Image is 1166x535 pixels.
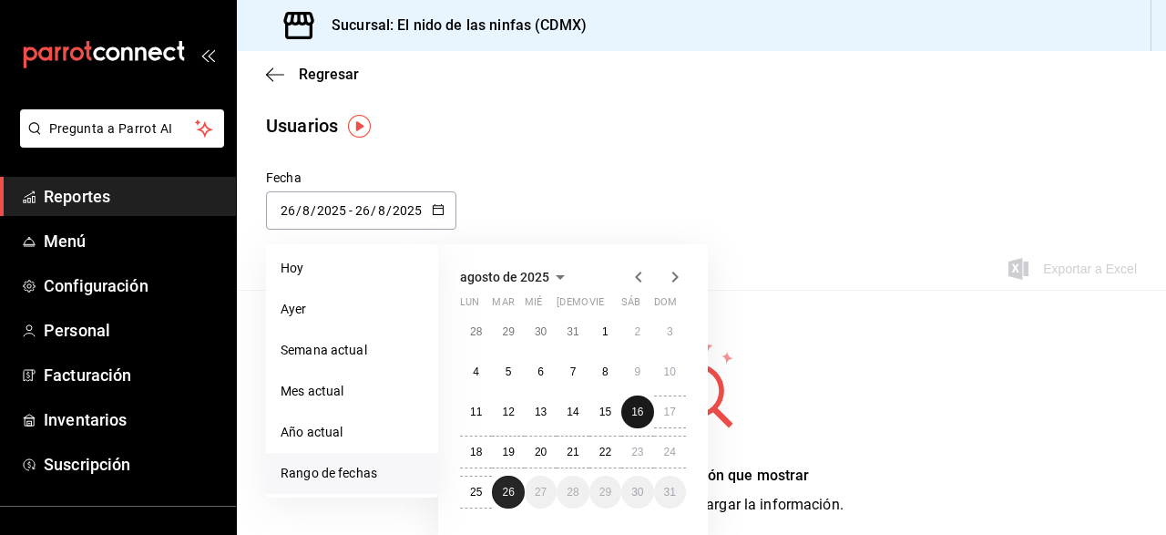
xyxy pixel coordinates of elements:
[266,66,359,83] button: Regresar
[557,436,588,468] button: 21 de agosto de 2025
[470,446,482,458] abbr: 18 de agosto de 2025
[631,446,643,458] abbr: 23 de agosto de 2025
[589,396,621,428] button: 15 de agosto de 2025
[621,315,653,348] button: 2 de agosto de 2025
[537,365,544,378] abbr: 6 de agosto de 2025
[557,355,588,388] button: 7 de agosto de 2025
[44,407,221,432] span: Inventarios
[567,446,578,458] abbr: 21 de agosto de 2025
[266,412,438,453] li: Año actual
[44,184,221,209] span: Reportes
[599,406,611,418] abbr: 15 de agosto de 2025
[470,486,482,499] abbr: 25 de agosto de 2025
[266,169,456,188] div: Fecha
[567,325,578,338] abbr: 31 de julio de 2025
[525,396,557,428] button: 13 de agosto de 2025
[525,355,557,388] button: 6 de agosto de 2025
[589,476,621,509] button: 29 de agosto de 2025
[200,47,215,62] button: open_drawer_menu
[589,355,621,388] button: 8 de agosto de 2025
[654,315,686,348] button: 3 de agosto de 2025
[535,486,547,499] abbr: 27 de agosto de 2025
[502,446,514,458] abbr: 19 de agosto de 2025
[602,325,609,338] abbr: 1 de agosto de 2025
[634,325,640,338] abbr: 2 de agosto de 2025
[473,365,479,378] abbr: 4 de agosto de 2025
[654,355,686,388] button: 10 de agosto de 2025
[348,115,371,138] img: Tooltip marker
[506,365,512,378] abbr: 5 de agosto de 2025
[634,365,640,378] abbr: 9 de agosto de 2025
[460,396,492,428] button: 11 de agosto de 2025
[266,112,338,139] div: Usuarios
[470,325,482,338] abbr: 28 de julio de 2025
[266,453,438,494] li: Rango de fechas
[392,203,423,218] input: Year
[525,315,557,348] button: 30 de julio de 2025
[492,396,524,428] button: 12 de agosto de 2025
[492,315,524,348] button: 29 de julio de 2025
[664,446,676,458] abbr: 24 de agosto de 2025
[44,363,221,387] span: Facturación
[602,365,609,378] abbr: 8 de agosto de 2025
[266,330,438,371] li: Semana actual
[570,365,577,378] abbr: 7 de agosto de 2025
[557,476,588,509] button: 28 de agosto de 2025
[460,270,549,284] span: agosto de 2025
[266,289,438,330] li: Ayer
[311,203,316,218] span: /
[631,486,643,499] abbr: 30 de agosto de 2025
[460,266,571,288] button: agosto de 2025
[525,296,542,315] abbr: miércoles
[557,396,588,428] button: 14 de agosto de 2025
[492,296,514,315] abbr: martes
[502,406,514,418] abbr: 12 de agosto de 2025
[492,476,524,509] button: 26 de agosto de 2025
[567,406,578,418] abbr: 14 de agosto de 2025
[621,296,640,315] abbr: sábado
[535,325,547,338] abbr: 30 de julio de 2025
[460,315,492,348] button: 28 de julio de 2025
[44,452,221,477] span: Suscripción
[589,436,621,468] button: 22 de agosto de 2025
[525,476,557,509] button: 27 de agosto de 2025
[589,315,621,348] button: 1 de agosto de 2025
[296,203,302,218] span: /
[460,355,492,388] button: 4 de agosto de 2025
[460,296,479,315] abbr: lunes
[654,296,677,315] abbr: domingo
[492,436,524,468] button: 19 de agosto de 2025
[664,406,676,418] abbr: 17 de agosto de 2025
[589,296,604,315] abbr: viernes
[317,15,587,36] h3: Sucursal: El nido de las ninfas (CDMX)
[20,109,224,148] button: Pregunta a Parrot AI
[460,436,492,468] button: 18 de agosto de 2025
[621,355,653,388] button: 9 de agosto de 2025
[470,406,482,418] abbr: 11 de agosto de 2025
[371,203,376,218] span: /
[621,436,653,468] button: 23 de agosto de 2025
[654,476,686,509] button: 31 de agosto de 2025
[44,273,221,298] span: Configuración
[667,325,673,338] abbr: 3 de agosto de 2025
[316,203,347,218] input: Year
[599,486,611,499] abbr: 29 de agosto de 2025
[49,119,196,139] span: Pregunta a Parrot AI
[13,132,224,151] a: Pregunta a Parrot AI
[492,355,524,388] button: 5 de agosto de 2025
[502,486,514,499] abbr: 26 de agosto de 2025
[599,446,611,458] abbr: 22 de agosto de 2025
[354,203,371,218] input: Day
[266,248,438,289] li: Hoy
[460,476,492,509] button: 25 de agosto de 2025
[664,365,676,378] abbr: 10 de agosto de 2025
[44,318,221,343] span: Personal
[621,476,653,509] button: 30 de agosto de 2025
[557,315,588,348] button: 31 de julio de 2025
[386,203,392,218] span: /
[631,406,643,418] abbr: 16 de agosto de 2025
[525,436,557,468] button: 20 de agosto de 2025
[664,486,676,499] abbr: 31 de agosto de 2025
[44,229,221,253] span: Menú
